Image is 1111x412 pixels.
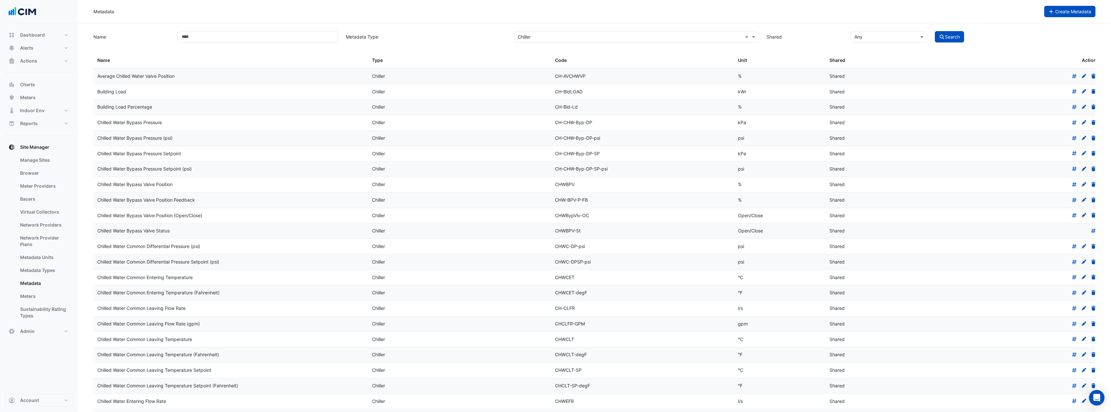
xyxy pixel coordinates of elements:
[372,103,547,111] div: Chiller
[5,78,73,91] button: Charts
[829,258,913,266] div: Shared
[829,320,913,328] div: Shared
[1091,336,1096,342] a: Delete
[1071,290,1077,295] a: Retrieve metadata usage counts for favourites, rules and templates
[1091,305,1096,311] a: Delete
[829,243,913,250] div: Shared
[8,144,15,150] app-icon: Site Manager
[15,290,73,303] a: Meters
[1091,367,1096,373] a: Delete
[1071,305,1077,311] a: Retrieve metadata usage counts for favourites, rules and templates
[738,305,822,312] div: l/s
[555,336,730,343] div: CHWCLT
[8,5,37,18] img: Company Logo
[20,81,35,88] span: Charts
[738,135,822,142] div: psi
[5,91,73,104] button: Meters
[5,29,73,41] button: Dashboard
[555,119,730,126] div: CH-CHW-Byp-DP
[8,94,15,101] app-icon: Meters
[829,227,913,235] div: Shared
[738,367,822,374] div: °C
[738,165,822,173] div: psi
[15,218,73,231] a: Network Providers
[1071,182,1077,187] a: Retrieve metadata usage counts for favourites, rules and templates
[1071,336,1077,342] a: Retrieve metadata usage counts for favourites, rules and templates
[97,382,364,390] div: Chilled Water Common Leaving Temperature Setpoint (Fahrenheit)
[1082,57,1096,64] span: Action
[97,398,364,405] div: Chilled Water Entering Flow Rate
[738,382,822,390] div: °F
[829,196,913,204] div: Shared
[555,57,567,63] span: Code
[1091,290,1096,295] a: Delete
[372,165,547,173] div: Chiller
[8,58,15,64] app-icon: Actions
[15,303,73,322] a: Sustainability Rating Types
[738,274,822,281] div: °C
[372,398,547,405] div: Chiller
[738,212,822,219] div: Open/Close
[1071,213,1077,218] a: Retrieve metadata usage counts for favourites, rules and templates
[738,289,822,297] div: °F
[738,88,822,96] div: kWr
[1044,6,1096,17] button: Create Metadata
[15,167,73,180] a: Browser
[372,88,547,96] div: Chiller
[5,141,73,154] button: Site Manager
[1071,151,1077,156] a: Retrieve metadata usage counts for favourites, rules and templates
[372,212,547,219] div: Chiller
[1071,352,1077,357] a: Retrieve metadata usage counts for favourites, rules and templates
[20,397,39,404] span: Account
[372,289,547,297] div: Chiller
[372,243,547,250] div: Chiller
[555,274,730,281] div: CHWCET
[829,398,913,405] div: Shared
[5,325,73,338] button: Admin
[90,31,174,42] label: Name
[372,196,547,204] div: Chiller
[372,336,547,343] div: Chiller
[1091,73,1096,79] a: Delete
[1071,367,1077,373] a: Retrieve metadata usage counts for favourites, rules and templates
[829,73,913,80] div: Shared
[738,258,822,266] div: psi
[1091,228,1096,233] a: Retrieve metadata usage counts for favourites, rules and templates
[829,181,913,188] div: Shared
[1071,73,1077,79] a: Retrieve metadata usage counts for favourites, rules and templates
[829,289,913,297] div: Shared
[829,150,913,158] div: Shared
[372,227,547,235] div: Chiller
[5,41,73,54] button: Alerts
[8,45,15,51] app-icon: Alerts
[738,398,822,405] div: l/s
[829,88,913,96] div: Shared
[372,258,547,266] div: Chiller
[555,212,730,219] div: CHWBypVlv-OC
[555,398,730,405] div: CHWEFR
[97,305,364,312] div: Chilled Water Common Leaving Flow Rate
[738,103,822,111] div: %
[20,32,45,38] span: Dashboard
[5,394,73,407] button: Account
[829,212,913,219] div: Shared
[372,320,547,328] div: Chiller
[5,54,73,67] button: Actions
[5,104,73,117] button: Indoor Env
[738,320,822,328] div: gpm
[97,227,364,235] div: Chilled Water Bypass Valve Status
[20,45,33,51] span: Alerts
[372,73,547,80] div: Chiller
[97,57,110,63] span: Name
[372,181,547,188] div: Chiller
[738,227,822,235] div: Open/Close
[555,351,730,359] div: CHWCLT-degF
[5,117,73,130] button: Reports
[15,277,73,290] a: Metadata
[1071,259,1077,265] a: Retrieve metadata usage counts for favourites, rules and templates
[97,212,364,219] div: Chilled Water Bypass Valve Position (Open/Close)
[1089,390,1105,406] div: Open Intercom Messenger
[1091,383,1096,388] a: Delete
[1071,383,1077,388] a: Retrieve metadata usage counts for favourites, rules and templates
[97,258,364,266] div: Chilled Water Common Differential Pressure Setpoint (psi)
